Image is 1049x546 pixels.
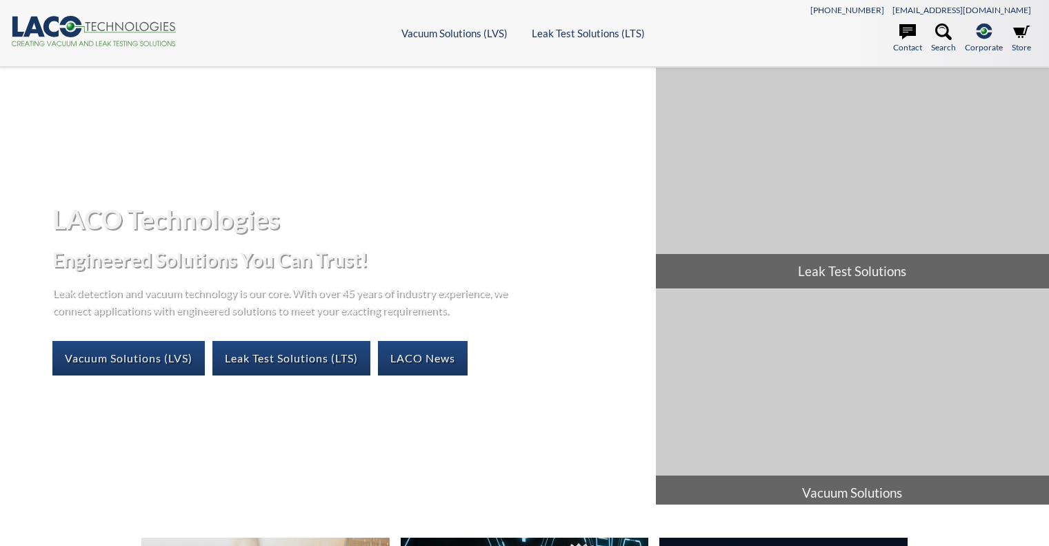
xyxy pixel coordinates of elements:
[52,284,514,319] p: Leak detection and vacuum technology is our core. With over 45 years of industry experience, we c...
[52,341,205,376] a: Vacuum Solutions (LVS)
[893,23,922,54] a: Contact
[378,341,468,376] a: LACO News
[212,341,370,376] a: Leak Test Solutions (LTS)
[656,254,1049,289] span: Leak Test Solutions
[401,27,508,39] a: Vacuum Solutions (LVS)
[52,247,645,273] h2: Engineered Solutions You Can Trust!
[1012,23,1031,54] a: Store
[656,476,1049,510] span: Vacuum Solutions
[532,27,645,39] a: Leak Test Solutions (LTS)
[656,68,1049,289] a: Leak Test Solutions
[656,289,1049,510] a: Vacuum Solutions
[52,202,645,236] h1: LACO Technologies
[892,5,1031,15] a: [EMAIL_ADDRESS][DOMAIN_NAME]
[931,23,956,54] a: Search
[810,5,884,15] a: [PHONE_NUMBER]
[965,41,1003,54] span: Corporate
